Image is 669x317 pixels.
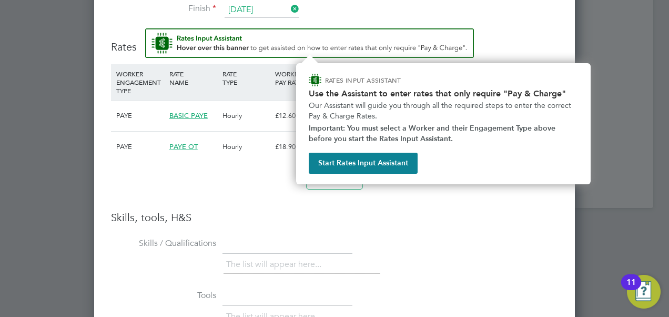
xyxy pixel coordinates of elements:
div: PAYE [114,132,167,162]
p: Our Assistant will guide you through all the required steps to enter the correct Pay & Charge Rates. [309,101,578,121]
h3: Rates [111,28,558,54]
button: Open Resource Center, 11 new notifications [627,275,661,309]
div: RATE NAME [167,64,220,92]
div: £18.90 [272,132,326,162]
label: Finish [111,3,216,14]
div: Hourly [220,101,273,131]
p: RATES INPUT ASSISTANT [325,76,457,85]
div: 11 [626,282,636,296]
div: WORKER PAY RATE [272,64,326,92]
div: RATE TYPE [220,64,273,92]
label: Tools [111,290,216,301]
strong: Important: You must select a Worker and their Engagement Type above before you start the Rates In... [309,124,557,143]
div: WORKER ENGAGEMENT TYPE [114,64,167,100]
li: The list will appear here... [226,257,326,272]
div: PAYE [114,101,167,131]
h2: Use the Assistant to enter rates that only require "Pay & Charge" [309,88,578,98]
span: PAYE OT [169,142,198,151]
div: How to input Rates that only require Pay & Charge [296,63,591,184]
img: ENGAGE Assistant Icon [309,74,321,86]
button: Start Rates Input Assistant [309,153,418,174]
div: £12.60 [272,101,326,131]
input: Select one [225,2,299,18]
button: Rate Assistant [145,28,474,58]
label: Skills / Qualifications [111,238,216,249]
h3: Skills, tools, H&S [111,211,558,224]
div: Hourly [220,132,273,162]
span: BASIC PAYE [169,111,208,120]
